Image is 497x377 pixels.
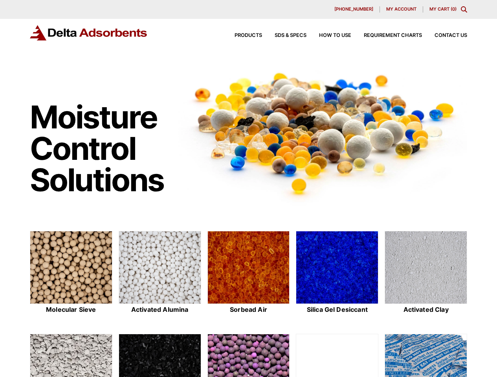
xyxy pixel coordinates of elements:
a: Silica Gel Desiccant [296,231,378,315]
a: Sorbead Air [207,231,290,315]
a: Contact Us [422,33,467,38]
a: My Cart (0) [429,6,457,12]
span: Products [235,33,262,38]
div: Toggle Modal Content [461,6,467,13]
span: My account [386,7,416,11]
a: Molecular Sieve [30,231,112,315]
h2: Activated Alumina [119,306,201,313]
span: Contact Us [435,33,467,38]
a: Products [222,33,262,38]
h2: Silica Gel Desiccant [296,306,378,313]
h1: Moisture Control Solutions [30,101,170,196]
span: How to Use [319,33,351,38]
img: Image [178,59,467,206]
h2: Molecular Sieve [30,306,112,313]
a: [PHONE_NUMBER] [328,6,380,13]
a: My account [380,6,423,13]
h2: Activated Clay [385,306,467,313]
img: Delta Adsorbents [30,25,148,40]
a: How to Use [306,33,351,38]
a: SDS & SPECS [262,33,306,38]
span: [PHONE_NUMBER] [334,7,373,11]
a: Activated Alumina [119,231,201,315]
h2: Sorbead Air [207,306,290,313]
a: Requirement Charts [351,33,422,38]
span: Requirement Charts [364,33,422,38]
span: 0 [452,6,455,12]
span: SDS & SPECS [275,33,306,38]
a: Activated Clay [385,231,467,315]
